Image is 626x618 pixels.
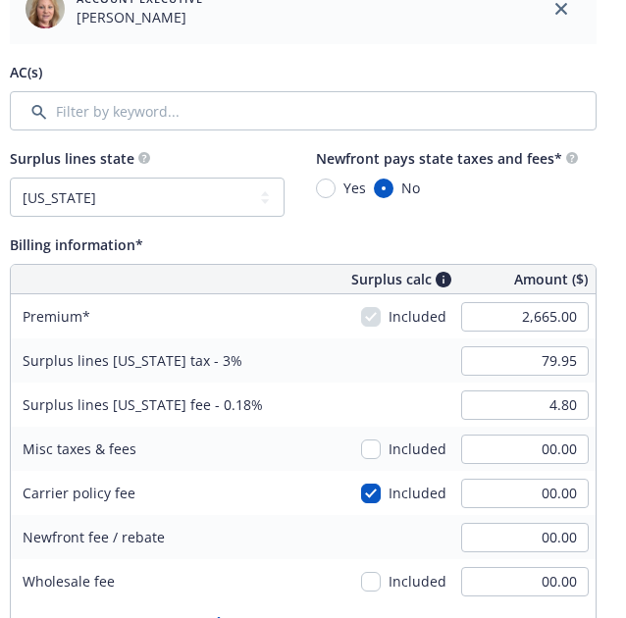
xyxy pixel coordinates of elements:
[461,346,589,376] input: 0.00
[10,149,134,168] span: Surplus lines state
[23,484,135,502] span: Carrier policy fee
[77,7,203,27] span: [PERSON_NAME]
[23,572,115,591] span: Wholesale fee
[514,269,588,289] span: Amount ($)
[389,306,446,327] span: Included
[343,178,366,198] span: Yes
[461,479,589,508] input: 0.00
[10,91,597,130] input: Filter by keyword...
[23,395,263,414] span: Surplus lines [US_STATE] fee - 0.18%
[351,269,432,289] span: Surplus calc
[10,63,42,81] span: AC(s)
[23,307,90,326] span: Premium
[316,149,562,168] span: Newfront pays state taxes and fees*
[461,435,589,464] input: 0.00
[389,483,446,503] span: Included
[316,179,336,198] input: Yes
[461,302,589,332] input: 0.00
[389,438,446,459] span: Included
[461,523,589,552] input: 0.00
[23,439,136,458] span: Misc taxes & fees
[374,179,393,198] input: No
[461,567,589,596] input: 0.00
[10,235,143,254] span: Billing information*
[401,178,420,198] span: No
[23,351,242,370] span: Surplus lines [US_STATE] tax - 3%
[389,571,446,592] span: Included
[461,390,589,420] input: 0.00
[23,528,165,546] span: Newfront fee / rebate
